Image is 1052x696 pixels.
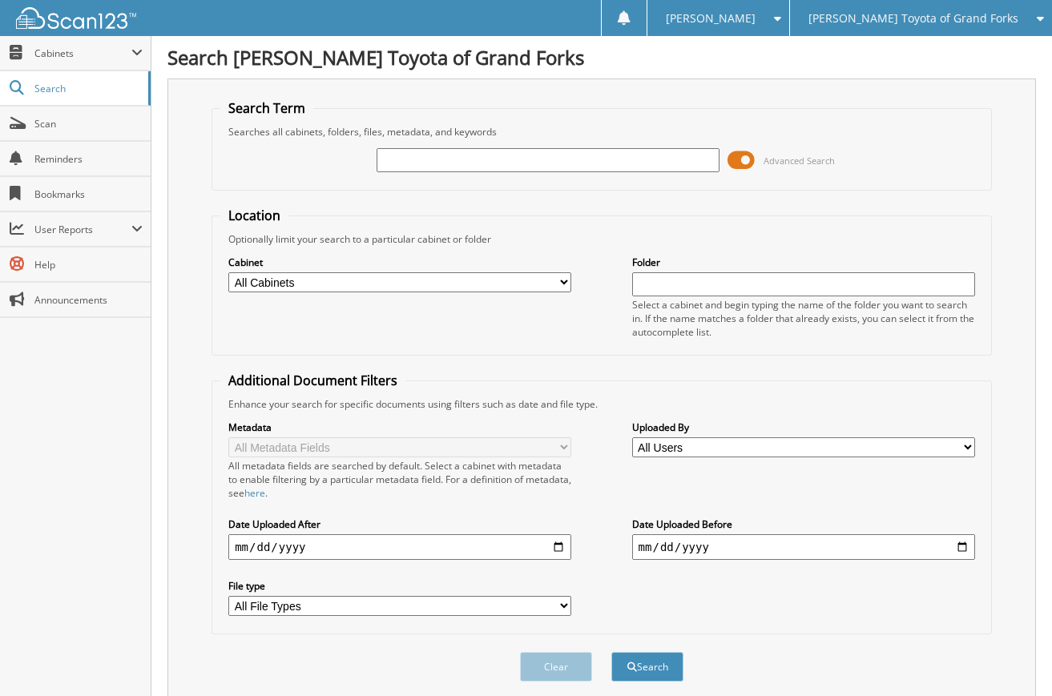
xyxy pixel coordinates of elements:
[244,486,265,500] a: here
[220,232,983,246] div: Optionally limit your search to a particular cabinet or folder
[34,46,131,60] span: Cabinets
[611,652,683,682] button: Search
[220,372,405,389] legend: Additional Document Filters
[228,534,571,560] input: start
[220,99,313,117] legend: Search Term
[520,652,592,682] button: Clear
[808,14,1018,23] span: [PERSON_NAME] Toyota of Grand Forks
[228,579,571,593] label: File type
[228,459,571,500] div: All metadata fields are searched by default. Select a cabinet with metadata to enable filtering b...
[632,420,975,434] label: Uploaded By
[220,397,983,411] div: Enhance your search for specific documents using filters such as date and file type.
[34,82,140,95] span: Search
[632,298,975,339] div: Select a cabinet and begin typing the name of the folder you want to search in. If the name match...
[228,255,571,269] label: Cabinet
[632,255,975,269] label: Folder
[228,420,571,434] label: Metadata
[34,258,143,272] span: Help
[632,534,975,560] input: end
[632,517,975,531] label: Date Uploaded Before
[34,152,143,166] span: Reminders
[220,125,983,139] div: Searches all cabinets, folders, files, metadata, and keywords
[16,7,136,29] img: scan123-logo-white.svg
[34,293,143,307] span: Announcements
[34,223,131,236] span: User Reports
[34,117,143,131] span: Scan
[228,517,571,531] label: Date Uploaded After
[220,207,288,224] legend: Location
[167,44,1036,70] h1: Search [PERSON_NAME] Toyota of Grand Forks
[666,14,756,23] span: [PERSON_NAME]
[34,187,143,201] span: Bookmarks
[764,155,835,167] span: Advanced Search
